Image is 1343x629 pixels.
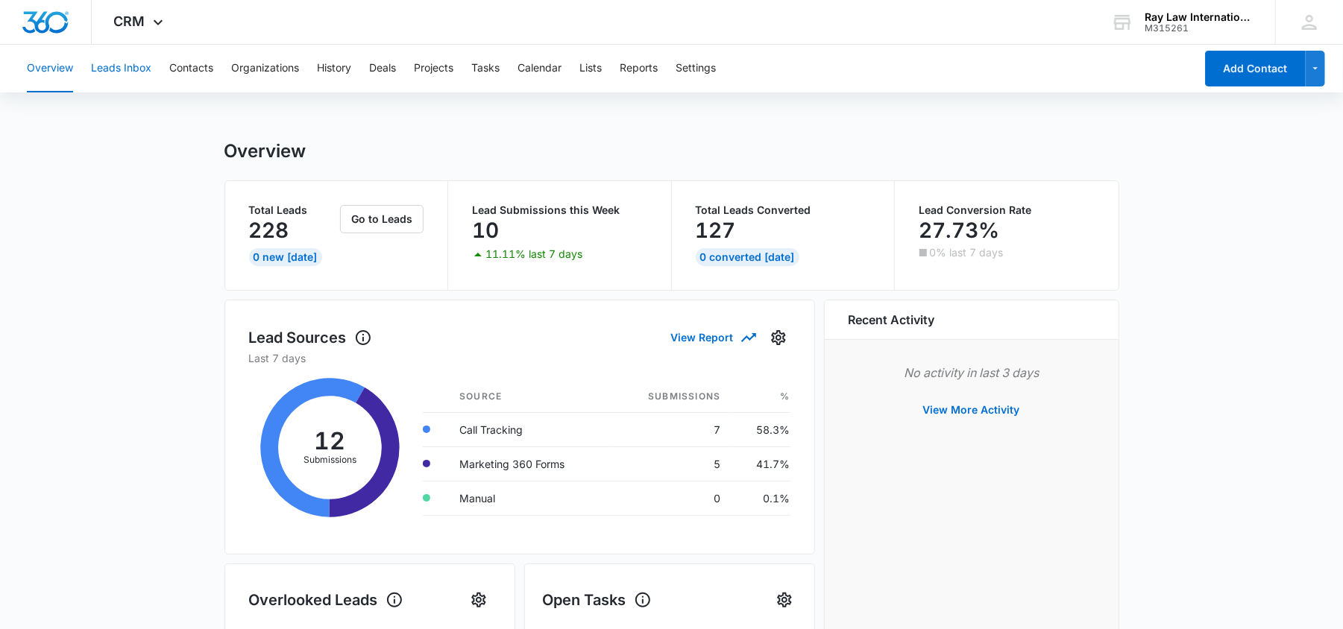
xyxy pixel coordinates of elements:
[676,45,716,92] button: Settings
[317,45,351,92] button: History
[849,364,1095,382] p: No activity in last 3 days
[169,45,213,92] button: Contacts
[732,446,790,481] td: 41.7%
[369,45,396,92] button: Deals
[767,326,790,350] button: Settings
[611,481,732,515] td: 0
[114,13,145,29] span: CRM
[472,205,647,215] p: Lead Submissions this Week
[919,218,999,242] p: 27.73%
[27,45,73,92] button: Overview
[91,45,151,92] button: Leads Inbox
[467,588,491,612] button: Settings
[231,45,299,92] button: Organizations
[447,412,611,446] td: Call Tracking
[249,350,790,366] p: Last 7 days
[611,412,732,446] td: 7
[579,45,602,92] button: Lists
[447,446,611,481] td: Marketing 360 Forms
[471,45,500,92] button: Tasks
[929,247,1003,258] p: 0% last 7 days
[447,481,611,515] td: Manual
[249,589,403,611] h1: Overlooked Leads
[1145,23,1254,34] div: account id
[732,481,790,515] td: 0.1%
[249,248,322,266] div: 0 New [DATE]
[249,205,338,215] p: Total Leads
[414,45,453,92] button: Projects
[340,205,424,233] button: Go to Leads
[472,218,499,242] p: 10
[773,588,796,612] button: Settings
[732,412,790,446] td: 58.3%
[620,45,658,92] button: Reports
[696,205,871,215] p: Total Leads Converted
[1205,51,1306,86] button: Add Contact
[611,381,732,413] th: Submissions
[611,446,732,481] td: 5
[732,381,790,413] th: %
[485,249,582,259] p: 11.11% last 7 days
[696,248,799,266] div: 0 Converted [DATE]
[518,45,562,92] button: Calendar
[919,205,1095,215] p: Lead Conversion Rate
[671,324,755,350] button: View Report
[543,589,652,611] h1: Open Tasks
[340,212,424,225] a: Go to Leads
[249,218,289,242] p: 228
[249,326,372,349] h1: Lead Sources
[224,140,306,162] h1: Overview
[908,392,1035,428] button: View More Activity
[696,218,736,242] p: 127
[849,311,935,329] h6: Recent Activity
[1145,11,1254,23] div: account name
[447,381,611,413] th: Source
